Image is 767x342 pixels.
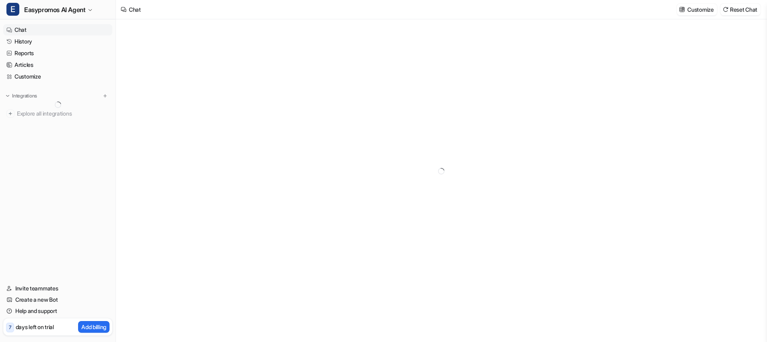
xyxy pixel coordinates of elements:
a: Customize [3,71,112,82]
span: Easypromos AI Agent [24,4,85,15]
button: Add billing [78,321,110,333]
a: Explore all integrations [3,108,112,119]
span: E [6,3,19,16]
p: Add billing [81,323,106,331]
img: customize [679,6,685,12]
a: Articles [3,59,112,70]
a: Help and support [3,305,112,317]
p: days left on trial [16,323,54,331]
img: expand menu [5,93,10,99]
button: Integrations [3,92,39,100]
p: Customize [687,5,713,14]
a: Chat [3,24,112,35]
img: menu_add.svg [102,93,108,99]
img: reset [723,6,728,12]
img: explore all integrations [6,110,14,118]
p: 7 [9,324,11,331]
a: Create a new Bot [3,294,112,305]
button: Customize [677,4,717,15]
a: Reports [3,48,112,59]
p: Integrations [12,93,37,99]
a: Invite teammates [3,283,112,294]
button: Reset Chat [720,4,761,15]
a: History [3,36,112,47]
span: Explore all integrations [17,107,109,120]
div: Chat [129,5,141,14]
